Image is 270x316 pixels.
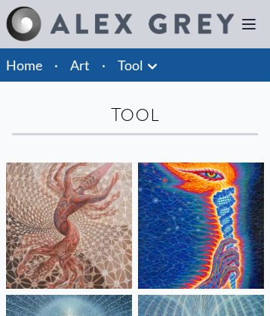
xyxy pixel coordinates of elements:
li: · [48,48,64,82]
li: · [96,48,112,82]
a: Art [70,54,90,76]
div: Tool [12,103,258,127]
a: Tool [118,54,143,76]
a: Home [6,57,42,73]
